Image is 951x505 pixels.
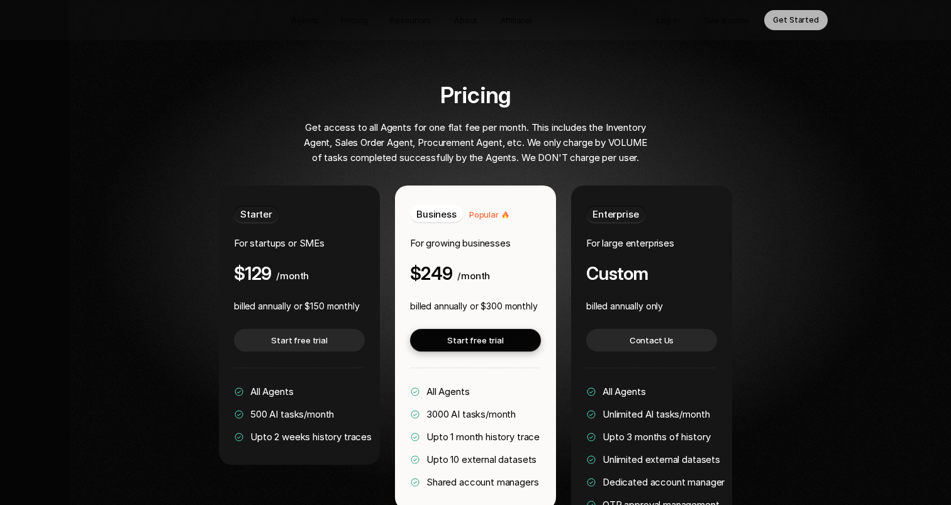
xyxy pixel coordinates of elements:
[603,431,710,443] span: Upto 3 months of history
[410,237,511,249] span: For growing businesses
[426,408,516,420] span: 3000 AI tasks/month
[416,208,457,220] span: Business
[630,334,674,347] p: Contact Us
[410,264,452,284] h4: $249
[234,299,360,314] p: billed annually or $150 monthly
[764,10,828,30] a: Get Started
[586,329,717,352] a: Contact Us
[410,299,538,314] p: billed annually or $300 monthly
[648,10,688,30] a: Log in
[234,237,325,249] span: For startups or SMEs
[250,386,294,397] span: All Agents
[382,10,439,30] a: Resources
[447,334,504,347] p: Start free trial
[234,264,271,284] h4: $129
[447,10,484,30] a: About
[250,408,334,420] span: 500 AI tasks/month
[603,476,725,488] span: Dedicated account manager
[291,14,318,26] p: Agents
[657,14,679,26] p: Log in
[276,270,309,282] span: /month
[341,14,367,26] p: Pricing
[586,264,648,284] h4: Custom
[250,431,372,443] span: Upto 2 weeks history traces
[586,237,674,249] span: For large enterprises
[500,14,533,26] p: Affiliates
[773,14,819,26] p: Get Started
[199,82,752,108] h2: Pricing
[426,386,470,397] span: All Agents
[454,14,477,26] p: About
[284,10,326,30] a: Agents
[426,476,539,488] span: Shared account managers
[304,121,650,164] span: Get access to all Agents for one flat fee per month. This includes the Inventory Agent, Sales Ord...
[603,453,720,465] span: Unlimited external datasets
[592,208,639,220] span: Enterprise
[603,386,646,397] span: All Agents
[695,10,759,30] a: See a demo
[410,329,541,352] a: Start free trial
[586,299,663,314] p: billed annually only
[234,329,365,352] a: Start free trial
[704,14,750,26] p: See a demo
[240,208,272,220] span: Starter
[469,209,499,219] span: Popular
[603,408,709,420] span: Unlimited AI tasks/month
[333,10,375,30] a: Pricing
[271,334,328,347] p: Start free trial
[390,14,431,26] p: Resources
[492,10,541,30] a: Affiliates
[426,431,540,443] span: Upto 1 month history trace
[426,453,537,465] span: Upto 10 external datasets
[457,270,490,282] span: /month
